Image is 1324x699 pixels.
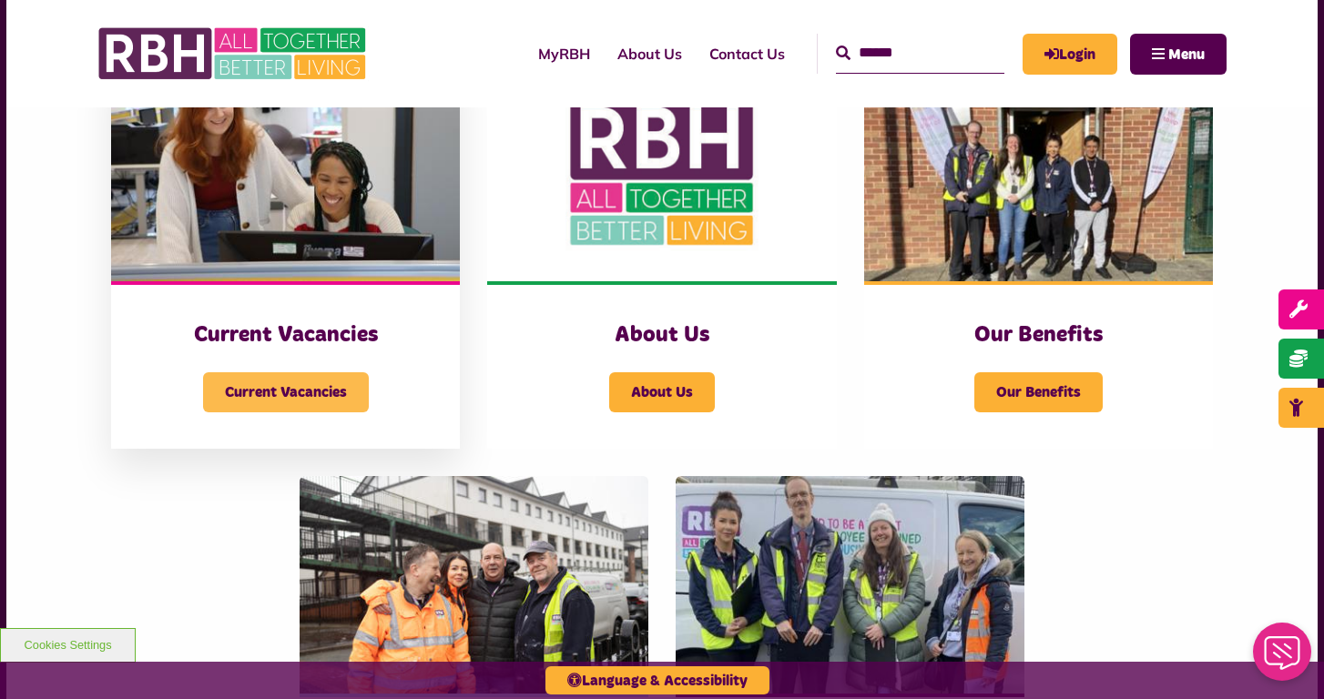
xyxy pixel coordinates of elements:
[300,476,648,694] img: SAZMEDIA RBH 21FEB24 46
[111,63,460,449] a: Current Vacancies Current Vacancies
[901,321,1176,349] h3: Our Benefits
[609,372,715,412] span: About Us
[525,29,604,78] a: MyRBH
[545,666,769,694] button: Language & Accessibility
[676,476,1024,694] img: 391760240 1590016381793435 2179504426197536539 N
[97,18,371,89] img: RBH
[864,63,1213,281] img: Dropinfreehold2
[696,29,799,78] a: Contact Us
[487,63,836,281] img: RBH Logo Social Media 480X360 (1)
[864,63,1213,449] a: Our Benefits Our Benefits
[1242,617,1324,699] iframe: Netcall Web Assistant for live chat
[487,63,836,449] a: About Us About Us
[604,29,696,78] a: About Us
[524,321,799,349] h3: About Us
[1023,34,1117,75] a: MyRBH
[1168,47,1205,62] span: Menu
[148,321,423,349] h3: Current Vacancies
[974,372,1103,412] span: Our Benefits
[111,63,460,281] img: IMG 1470
[203,372,369,412] span: Current Vacancies
[836,34,1004,73] input: Search
[1130,34,1227,75] button: Navigation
